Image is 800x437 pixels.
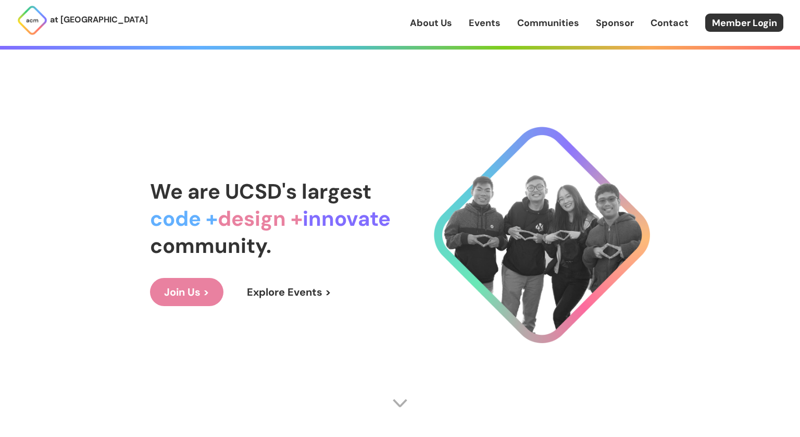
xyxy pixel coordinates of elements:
[150,178,371,205] span: We are UCSD's largest
[303,205,391,232] span: innovate
[517,16,579,30] a: Communities
[651,16,689,30] a: Contact
[150,205,218,232] span: code +
[17,5,148,36] a: at [GEOGRAPHIC_DATA]
[410,16,452,30] a: About Us
[233,278,345,306] a: Explore Events >
[150,232,271,259] span: community.
[596,16,634,30] a: Sponsor
[705,14,783,32] a: Member Login
[469,16,501,30] a: Events
[150,278,223,306] a: Join Us >
[218,205,303,232] span: design +
[50,13,148,27] p: at [GEOGRAPHIC_DATA]
[17,5,48,36] img: ACM Logo
[434,127,650,343] img: Cool Logo
[392,395,408,411] img: Scroll Arrow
